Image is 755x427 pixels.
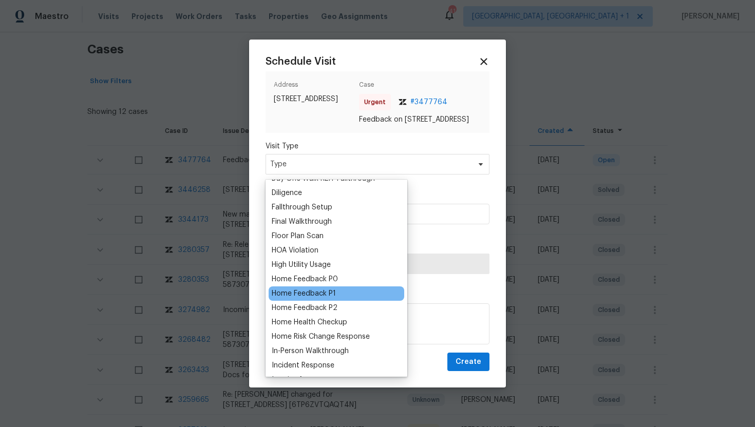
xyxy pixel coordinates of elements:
[478,56,489,67] span: Close
[272,245,318,256] div: HOA Violation
[272,217,332,227] div: Final Walkthrough
[456,356,481,368] span: Create
[272,360,334,371] div: Incident Response
[272,202,332,212] div: Fallthrough Setup
[359,80,481,94] span: Case
[359,114,481,125] span: Feedback on [STREET_ADDRESS]
[447,353,489,372] button: Create
[272,375,339,385] div: Interior Assessment
[410,97,447,107] span: # 3477764
[272,303,337,313] div: Home Feedback P2
[274,94,355,104] span: [STREET_ADDRESS]
[272,288,336,299] div: Home Feedback P1
[399,99,407,105] img: Zendesk Logo Icon
[272,332,370,342] div: Home Risk Change Response
[272,317,347,327] div: Home Health Checkup
[266,141,489,151] label: Visit Type
[274,80,355,94] span: Address
[272,231,324,241] div: Floor Plan Scan
[272,188,302,198] div: Diligence
[364,97,390,107] span: Urgent
[272,274,338,284] div: Home Feedback P0
[272,346,349,356] div: In-Person Walkthrough
[272,260,331,270] div: High Utility Usage
[270,159,470,169] span: Type
[266,56,336,67] span: Schedule Visit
